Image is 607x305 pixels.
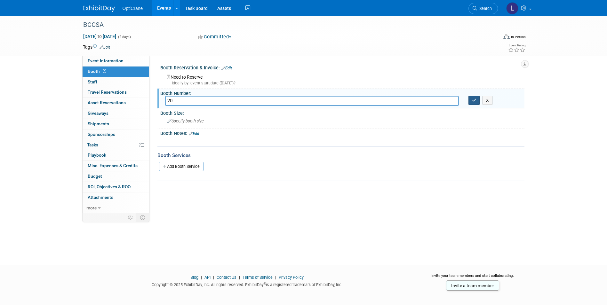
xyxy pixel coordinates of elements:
span: Asset Reservations [88,100,126,105]
div: In-Person [511,35,526,39]
span: more [86,205,97,210]
span: Travel Reservations [88,90,127,95]
a: Sponsorships [83,129,149,140]
span: Tasks [87,142,98,147]
img: Leyanne Girard [506,2,518,14]
span: Attachments [88,195,113,200]
a: Contact Us [217,275,236,280]
a: Shipments [83,119,149,129]
td: Toggle Event Tabs [136,213,149,222]
span: Booth not reserved yet [101,69,108,74]
a: Blog [190,275,198,280]
a: Event Information [83,56,149,66]
img: Format-Inperson.png [503,34,510,39]
span: | [212,275,216,280]
a: Attachments [83,192,149,203]
span: ROI, Objectives & ROO [88,184,131,189]
span: to [97,34,103,39]
span: Sponsorships [88,132,115,137]
div: Booth Reservation & Invoice: [160,63,524,71]
a: Terms of Service [243,275,273,280]
span: Specify booth size [167,119,204,123]
a: Privacy Policy [279,275,304,280]
div: Need to Reserve [165,72,520,86]
a: Invite a team member [446,280,499,291]
span: | [199,275,204,280]
span: Giveaways [88,111,108,116]
span: Playbook [88,152,106,158]
a: Edit [189,131,199,136]
a: Giveaways [83,108,149,119]
a: Travel Reservations [83,87,149,98]
span: | [274,275,278,280]
span: Budget [88,174,102,179]
div: Event Format [460,33,526,43]
span: Staff [88,79,97,84]
div: Event Rating [508,44,525,47]
a: ROI, Objectives & ROO [83,182,149,192]
a: more [83,203,149,213]
span: Misc. Expenses & Credits [88,163,138,168]
a: Tasks [83,140,149,150]
button: X [483,96,492,105]
a: Budget [83,171,149,182]
a: API [204,275,211,280]
span: OptiCrane [123,6,143,11]
a: Edit [221,66,232,70]
td: Tags [83,44,110,50]
a: Add Booth Service [159,162,204,171]
span: Event Information [88,58,124,63]
a: Booth [83,66,149,77]
a: Asset Reservations [83,98,149,108]
a: Playbook [83,150,149,160]
sup: ® [264,282,266,285]
div: Booth Notes: [160,129,524,137]
span: | [237,275,242,280]
span: [DATE] [DATE] [83,34,116,39]
div: Invite your team members and start collaborating: [421,273,524,283]
button: Committed [196,34,234,40]
div: Booth Services [157,152,524,159]
span: Shipments [88,121,109,126]
td: Personalize Event Tab Strip [125,213,136,222]
div: BCCSA [81,19,488,31]
a: Search [468,3,498,14]
span: Booth [88,69,108,74]
div: Booth Size: [160,108,524,116]
div: Ideally by: event start date ([DATE])? [167,80,520,86]
span: (2 days) [117,35,131,39]
a: Edit [100,45,110,50]
a: Misc. Expenses & Credits [83,161,149,171]
img: ExhibitDay [83,5,115,12]
a: Staff [83,77,149,87]
div: Copyright © 2025 ExhibitDay, Inc. All rights reserved. ExhibitDay is a registered trademark of Ex... [83,280,412,288]
span: Search [477,6,492,11]
div: Booth Number: [160,89,524,97]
